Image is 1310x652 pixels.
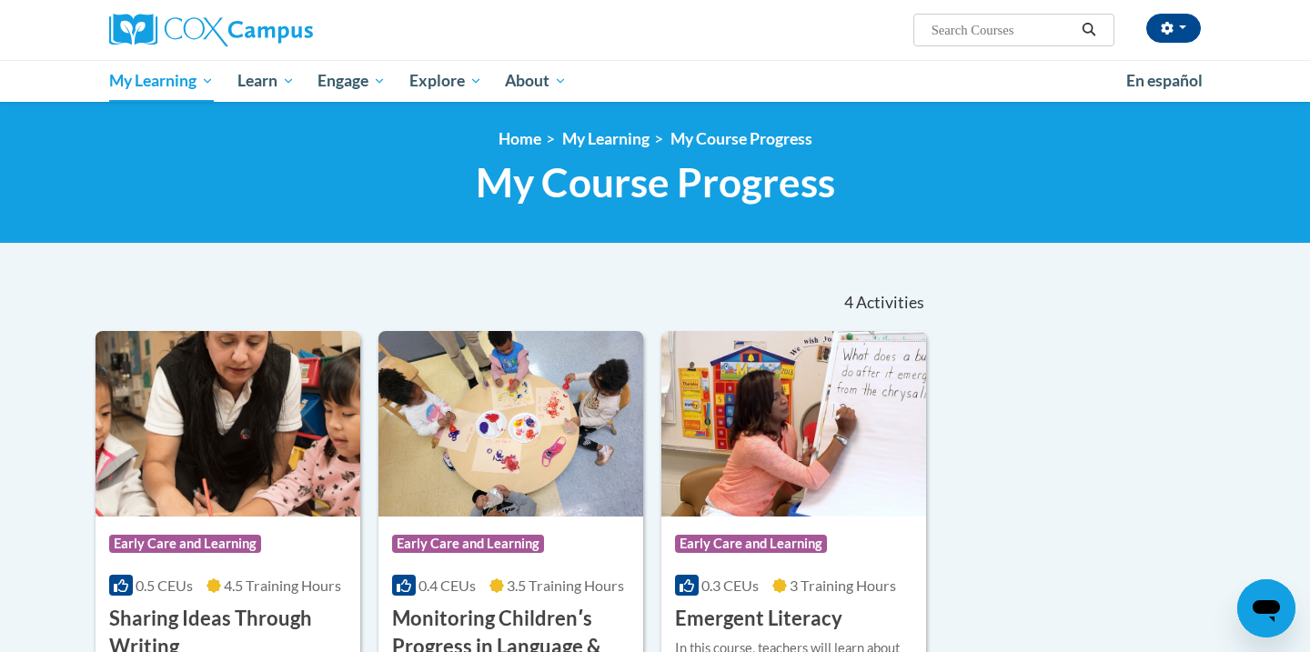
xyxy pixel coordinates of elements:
img: Course Logo [378,331,643,517]
a: Cox Campus [109,14,455,46]
a: En español [1114,62,1214,100]
span: 3 Training Hours [790,577,896,594]
a: Engage [306,60,398,102]
span: Early Care and Learning [675,535,827,553]
button: Search [1075,19,1103,41]
span: 4.5 Training Hours [224,577,341,594]
a: Home [499,129,541,148]
a: My Course Progress [670,129,812,148]
a: Learn [226,60,307,102]
span: Activities [856,293,924,313]
span: 3.5 Training Hours [507,577,624,594]
img: Cox Campus [109,14,313,46]
a: Explore [398,60,494,102]
span: 0.5 CEUs [136,577,193,594]
button: Account Settings [1146,14,1201,43]
span: 0.3 CEUs [701,577,759,594]
span: About [505,70,567,92]
span: 0.4 CEUs [418,577,476,594]
span: My Learning [109,70,214,92]
a: My Learning [562,129,650,148]
div: Main menu [82,60,1228,102]
span: Learn [237,70,295,92]
a: My Learning [97,60,226,102]
h3: Emergent Literacy [675,605,842,633]
span: 4 [844,293,853,313]
img: Course Logo [661,331,926,517]
input: Search Courses [930,19,1075,41]
span: Explore [409,70,482,92]
span: Early Care and Learning [392,535,544,553]
iframe: Button to launch messaging window [1237,579,1295,637]
a: About [494,60,579,102]
span: En español [1126,71,1203,90]
span: My Course Progress [476,158,835,206]
span: Engage [317,70,386,92]
img: Course Logo [96,331,360,517]
span: Early Care and Learning [109,535,261,553]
